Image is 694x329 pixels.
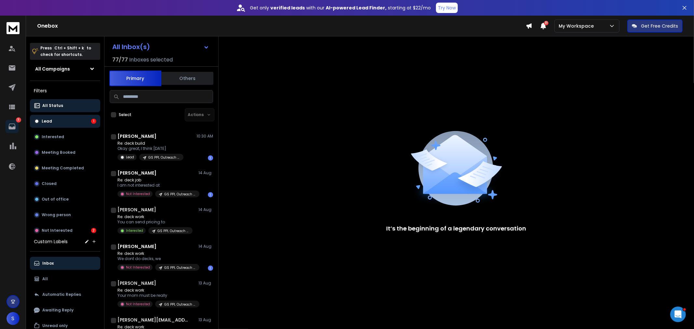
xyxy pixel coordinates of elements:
div: 2 [91,228,96,233]
button: Interested [30,130,100,143]
p: All [42,276,48,282]
p: Re: deck work [117,214,193,219]
p: Not Interested [126,302,150,307]
button: Inbox [30,257,100,270]
button: Not Interested2 [30,224,100,237]
h1: [PERSON_NAME] [117,280,156,286]
p: GS PPL Outreach Decks [164,265,196,270]
p: 3 [16,117,21,123]
h1: All Campaigns [35,66,70,72]
button: Closed [30,177,100,190]
span: 31 [544,21,549,25]
h1: Onebox [37,22,526,30]
button: Try Now [436,3,458,13]
p: Unread only [42,323,68,328]
h1: [PERSON_NAME] [117,170,156,176]
p: I am not interested at [117,183,196,188]
p: My Workspace [559,23,596,29]
p: Lead [42,119,52,124]
button: S [7,312,20,325]
p: Re: deck work [117,288,196,293]
p: Okay great, I think [DATE] [117,146,184,151]
h3: Filters [30,86,100,95]
h1: [PERSON_NAME][EMAIL_ADDRESS][DOMAIN_NAME] [117,317,189,323]
button: Meeting Booked [30,146,100,159]
button: Awaiting Reply [30,304,100,317]
strong: AI-powered Lead Finder, [326,5,387,11]
button: Others [161,71,213,86]
p: All Status [42,103,63,108]
p: Automatic Replies [42,292,81,297]
div: 1 [208,155,213,161]
p: It’s the beginning of a legendary conversation [387,224,526,233]
p: GS PPL Outreach Decks [148,155,180,160]
h3: Custom Labels [34,238,68,245]
iframe: Intercom live chat [670,307,686,322]
p: Re: deck build [117,141,184,146]
h1: [PERSON_NAME] [117,206,156,213]
p: 14 Aug [198,170,213,176]
p: Meeting Completed [42,165,84,171]
p: GS PPL Outreach Decks [157,229,189,233]
p: We dont do decks, we [117,256,196,261]
h1: [PERSON_NAME] [117,133,156,139]
p: You can send pricing to [117,219,193,225]
a: 3 [6,120,19,133]
h3: Inboxes selected [129,56,173,64]
p: Out of office [42,197,69,202]
h1: [PERSON_NAME] [117,243,156,250]
p: Re: deck work [117,251,196,256]
p: 13 Aug [198,317,213,322]
img: logo [7,22,20,34]
span: 77 / 77 [112,56,128,64]
p: Try Now [438,5,456,11]
p: Get only with our starting at $22/mo [250,5,431,11]
p: 10:30 AM [197,134,213,139]
p: Not Interested [42,228,73,233]
p: Wrong person [42,212,71,217]
p: Your mom must be really [117,293,196,298]
p: 13 Aug [198,281,213,286]
p: 14 Aug [198,244,213,249]
p: Interested [42,134,64,139]
p: Not Interested [126,265,150,270]
button: All Campaigns [30,62,100,75]
p: Press to check for shortcuts. [40,45,91,58]
p: Closed [42,181,57,186]
button: Get Free Credits [627,20,683,33]
div: 1 [91,119,96,124]
p: 14 Aug [198,207,213,212]
p: Meeting Booked [42,150,75,155]
p: Re: deck job [117,178,196,183]
button: Lead1 [30,115,100,128]
p: Interested [126,228,143,233]
div: 1 [208,192,213,197]
button: Meeting Completed [30,162,100,175]
p: GS PPL Outreach Decks [164,192,196,197]
p: GS PPL Outreach Decks [164,302,196,307]
button: All Inbox(s) [107,40,214,53]
button: All [30,272,100,285]
label: Select [119,112,131,117]
button: Automatic Replies [30,288,100,301]
p: Inbox [42,261,54,266]
div: 1 [208,266,213,271]
strong: verified leads [270,5,305,11]
button: Wrong person [30,208,100,221]
span: Ctrl + Shift + k [53,44,85,52]
button: Primary [109,71,161,86]
button: Out of office [30,193,100,206]
p: Get Free Credits [641,23,678,29]
p: Not Interested [126,191,150,196]
h1: All Inbox(s) [112,44,150,50]
p: Awaiting Reply [42,308,74,313]
button: All Status [30,99,100,112]
p: Lead [126,155,134,160]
